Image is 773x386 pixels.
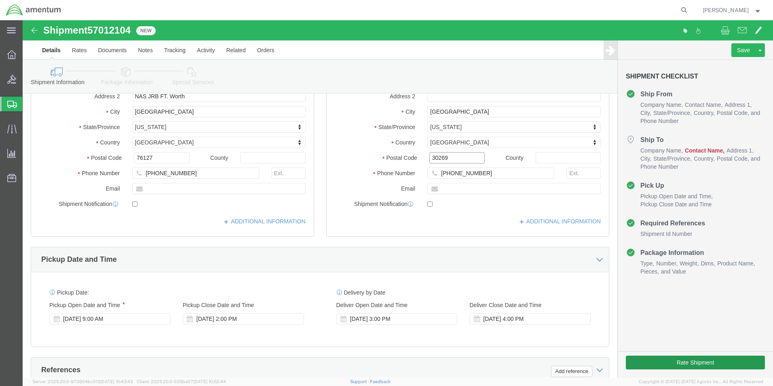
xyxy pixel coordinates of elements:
span: Keith Bellew [703,6,749,15]
iframe: FS Legacy Container [23,20,773,378]
a: Support [350,379,370,384]
img: logo [6,4,61,16]
button: [PERSON_NAME] [702,5,762,15]
span: [DATE] 10:52:44 [193,379,226,384]
span: Client: 2025.20.0-035ba07 [137,379,226,384]
a: Feedback [370,379,391,384]
span: Server: 2025.20.0-970904bc0f3 [32,379,133,384]
span: Copyright © [DATE]-[DATE] Agistix Inc., All Rights Reserved [639,378,763,385]
span: [DATE] 10:43:43 [100,379,133,384]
